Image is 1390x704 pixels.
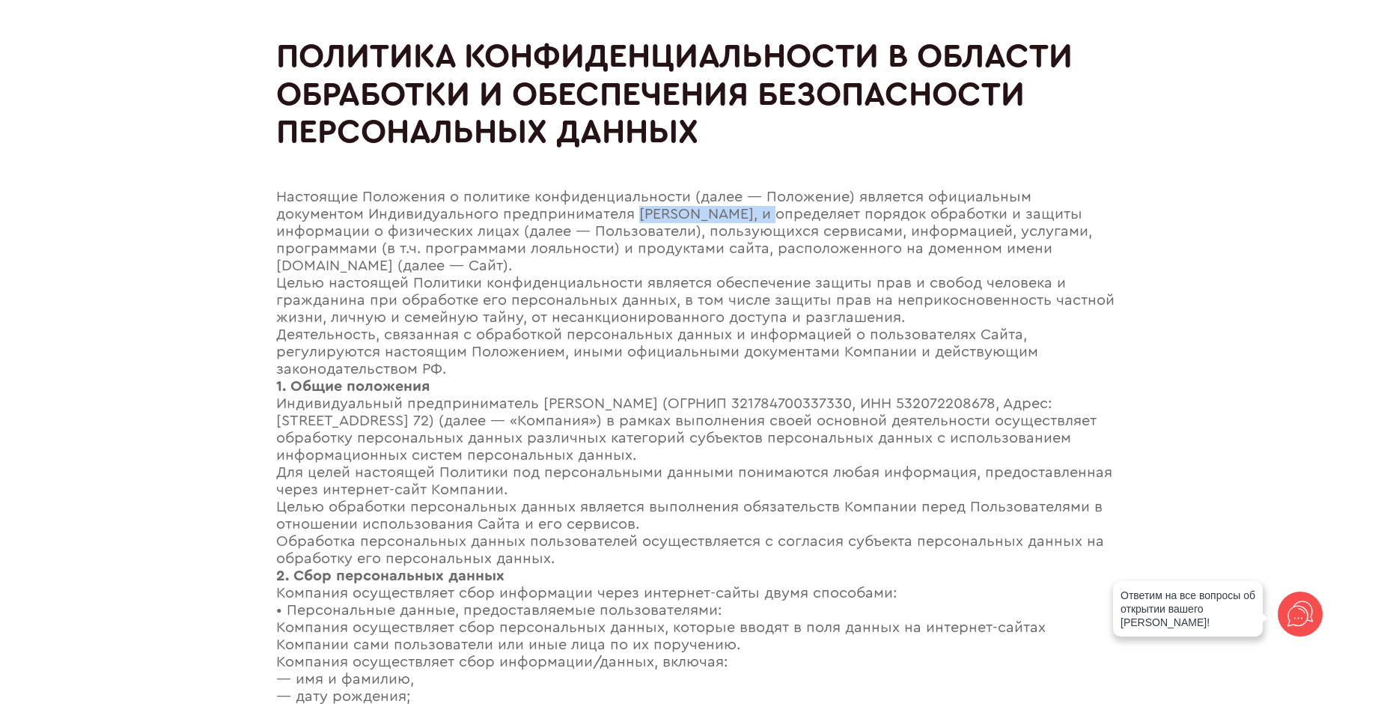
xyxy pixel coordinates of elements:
[276,568,505,583] strong: 2. Сбор персональных данных
[276,464,1115,499] div: Для целей настоящей Политики под персональными данными понимаются любая информация, предоставленн...
[276,379,430,394] strong: 1. Общие положения
[276,395,1115,464] div: Индивидуальный предприниматель [PERSON_NAME] (ОГРНИП 321784700337330, ИНН 532072208678, Адрес: [S...
[276,327,1115,378] div: Деятельность, связанная с обработкой персональных данных и информацией о пользователях Сайта, рег...
[276,619,1115,654] div: Компания осуществляет сбор персональных данных, которые вводят в поля данных на интернет-сайтах К...
[276,275,1115,327] div: Целью настоящей Политики конфиденциальности является обеспечение защиты прав и свобод человека и ...
[276,499,1115,533] div: Целью обработки персональных данных является выполнения обязательств Компании перед Пользователям...
[276,602,1115,619] div: • Персональные данные, предоставляемые пользователями:
[276,37,1115,151] h1: Политика конфиденциальности в области обработки и обеспечения безопасности персональных данных
[276,533,1115,568] div: Обработка персональных данных пользователей осуществляется с согласия субъекта персональных данны...
[276,585,1115,602] div: Компания осуществляет сбор информации через интернет-сайты двумя способами:
[276,189,1115,275] div: Настоящие Положения о политике конфиденциальности (далее — Положение) является официальным докуме...
[276,654,1115,671] div: Компания осуществляет сбор информации/данных, включая:
[1113,581,1263,637] div: Ответим на все вопросы об открытии вашего [PERSON_NAME]!
[276,671,1115,688] div: — имя и фамилию,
